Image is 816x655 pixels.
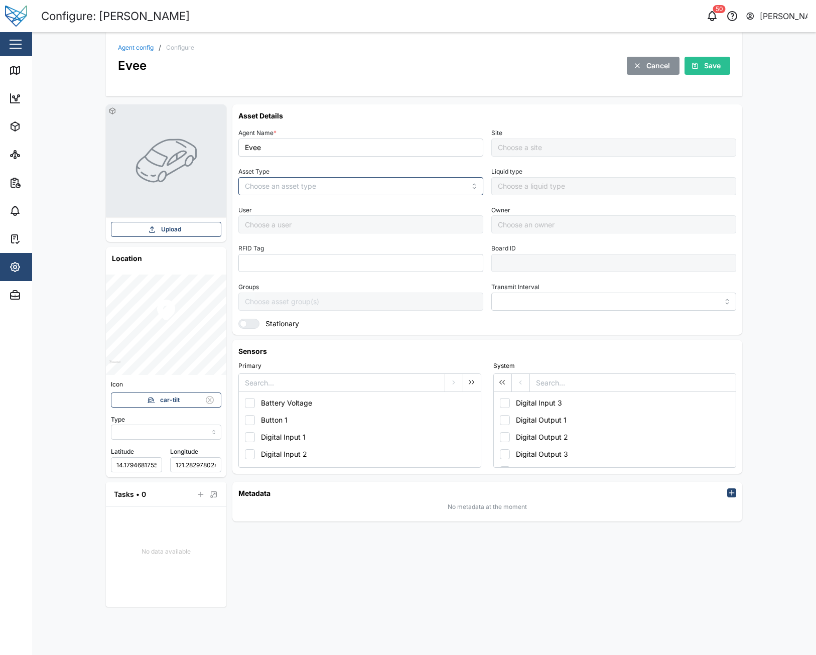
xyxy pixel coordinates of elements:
a: Mapbox logo [109,360,120,372]
button: Remove Icon [203,393,217,407]
div: Map marker [154,298,178,325]
input: Search... [239,374,445,392]
label: Longitude [170,447,198,457]
label: Agent Name [238,129,277,137]
input: Choose an asset type [238,177,483,195]
div: Map [26,65,49,76]
div: / [159,44,161,51]
label: Board ID [491,245,516,252]
div: Sites [26,149,50,160]
canvas: Map [106,275,226,375]
div: Assets [26,121,57,132]
button: Digital Input 3 [496,395,731,412]
div: Tasks • 0 [114,489,146,500]
button: Cancel [627,57,679,75]
span: Save [704,57,721,74]
button: car-tilt [111,392,221,408]
div: No metadata at the moment [448,502,527,512]
label: Groups [238,284,259,291]
div: Tasks [26,233,54,244]
label: Asset Type [238,168,269,175]
h6: Sensors [238,346,737,356]
label: Type [111,415,125,425]
input: Search... [530,374,736,392]
div: Primary [238,361,481,371]
button: Upload [111,222,221,237]
div: Dashboard [26,93,71,104]
div: Configure: [PERSON_NAME] [41,8,190,25]
button: Digital Output 2 [496,429,731,446]
label: Liquid type [491,168,522,175]
div: System [493,361,736,371]
button: Battery Voltage [241,395,476,412]
div: Icon [111,380,221,389]
div: Configure [166,45,194,51]
label: User [238,207,252,214]
label: Latitude [111,447,134,457]
span: car-tilt [160,393,180,407]
span: Cancel [646,57,670,74]
h6: Location [106,247,226,270]
button: Digital Input 1 [241,429,476,446]
button: Engine Battery voltage [496,463,731,480]
div: Evee [118,56,147,75]
div: Admin [26,290,56,301]
label: Site [491,129,502,137]
img: Main Logo [5,5,27,27]
label: Stationary [259,319,299,329]
img: VEHICLE photo [134,128,198,193]
button: Digital Input 2 [241,446,476,463]
div: Reports [26,177,60,188]
div: Settings [26,261,62,273]
h6: Metadata [238,488,270,498]
button: Digital Output 1 [496,412,731,429]
label: RFID Tag [238,245,264,252]
div: Alarms [26,205,57,216]
div: 50 [713,5,726,13]
label: Owner [491,207,510,214]
div: [PERSON_NAME] [760,10,808,23]
button: Digital Output 3 [496,446,731,463]
span: Upload [161,222,181,236]
button: [PERSON_NAME] [745,9,808,23]
a: Agent config [118,45,154,51]
label: Transmit Interval [491,284,539,291]
button: Button 1 [241,412,476,429]
button: Save [685,57,730,75]
div: No data available [106,547,226,557]
h6: Asset Details [238,110,737,121]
